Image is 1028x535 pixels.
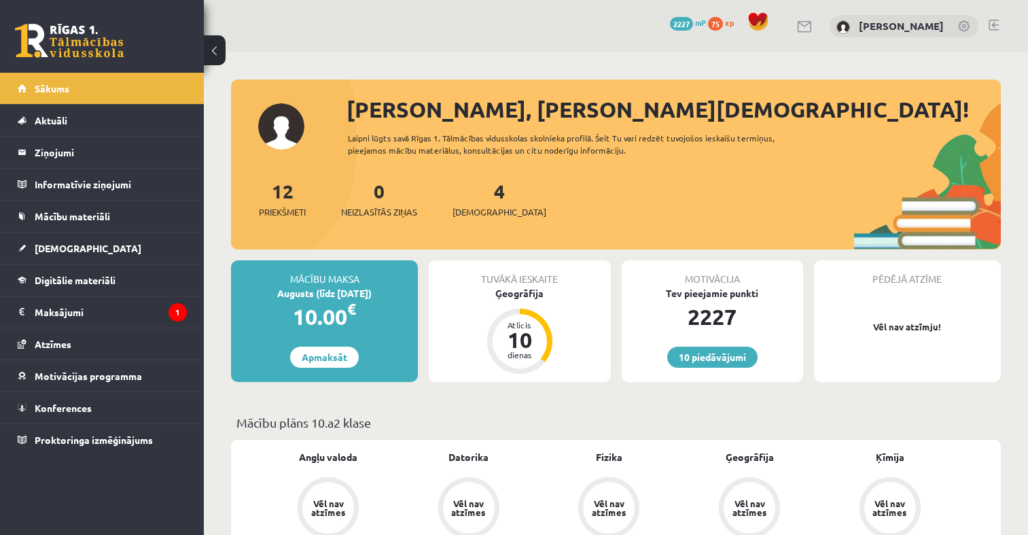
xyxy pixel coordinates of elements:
[670,17,693,31] span: 2227
[35,402,92,414] span: Konferences
[18,105,187,136] a: Aktuāli
[348,132,810,156] div: Laipni lūgts savā Rīgas 1. Tālmācības vidusskolas skolnieka profilā. Šeit Tu vari redzēt tuvojošo...
[35,434,153,446] span: Proktoringa izmēģinājums
[35,242,141,254] span: [DEMOGRAPHIC_DATA]
[259,179,306,219] a: 12Priekšmeti
[35,370,142,382] span: Motivācijas programma
[18,137,187,168] a: Ziņojumi
[18,328,187,360] a: Atzīmes
[35,137,187,168] legend: Ziņojumi
[670,17,706,28] a: 2227 mP
[231,286,418,300] div: Augusts (līdz [DATE])
[814,260,1001,286] div: Pēdējā atzīme
[169,303,187,322] i: 1
[429,286,610,300] div: Ģeogrāfija
[18,296,187,328] a: Maksājumi1
[836,20,850,34] img: Enija Kristiāna Mezīte
[499,351,540,359] div: dienas
[18,73,187,104] a: Sākums
[450,499,488,517] div: Vēl nav atzīmes
[231,260,418,286] div: Mācību maksa
[429,260,610,286] div: Tuvākā ieskaite
[341,179,417,219] a: 0Neizlasītās ziņas
[341,205,417,219] span: Neizlasītās ziņas
[708,17,723,31] span: 75
[453,205,546,219] span: [DEMOGRAPHIC_DATA]
[18,392,187,424] a: Konferences
[695,17,706,28] span: mP
[35,82,69,94] span: Sākums
[309,499,347,517] div: Vēl nav atzīmes
[347,299,356,319] span: €
[429,286,610,376] a: Ģeogrāfija Atlicis 10 dienas
[35,210,110,222] span: Mācību materiāli
[18,264,187,296] a: Digitālie materiāli
[35,114,67,126] span: Aktuāli
[596,450,622,464] a: Fizika
[35,338,71,350] span: Atzīmes
[236,413,995,432] p: Mācību plāns 10.a2 klase
[622,300,803,333] div: 2227
[18,360,187,392] a: Motivācijas programma
[259,205,306,219] span: Priekšmeti
[290,347,359,368] a: Apmaksāt
[15,24,124,58] a: Rīgas 1. Tālmācības vidusskola
[821,320,994,334] p: Vēl nav atzīmju!
[18,169,187,200] a: Informatīvie ziņojumi
[667,347,758,368] a: 10 piedāvājumi
[499,329,540,351] div: 10
[859,19,944,33] a: [PERSON_NAME]
[299,450,357,464] a: Angļu valoda
[590,499,628,517] div: Vēl nav atzīmes
[35,296,187,328] legend: Maksājumi
[231,300,418,333] div: 10.00
[876,450,904,464] a: Ķīmija
[725,17,734,28] span: xp
[35,169,187,200] legend: Informatīvie ziņojumi
[730,499,768,517] div: Vēl nav atzīmes
[35,274,116,286] span: Digitālie materiāli
[448,450,489,464] a: Datorika
[453,179,546,219] a: 4[DEMOGRAPHIC_DATA]
[622,286,803,300] div: Tev pieejamie punkti
[871,499,909,517] div: Vēl nav atzīmes
[499,321,540,329] div: Atlicis
[622,260,803,286] div: Motivācija
[726,450,774,464] a: Ģeogrāfija
[347,93,1001,126] div: [PERSON_NAME], [PERSON_NAME][DEMOGRAPHIC_DATA]!
[18,201,187,232] a: Mācību materiāli
[18,232,187,264] a: [DEMOGRAPHIC_DATA]
[708,17,741,28] a: 75 xp
[18,424,187,455] a: Proktoringa izmēģinājums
